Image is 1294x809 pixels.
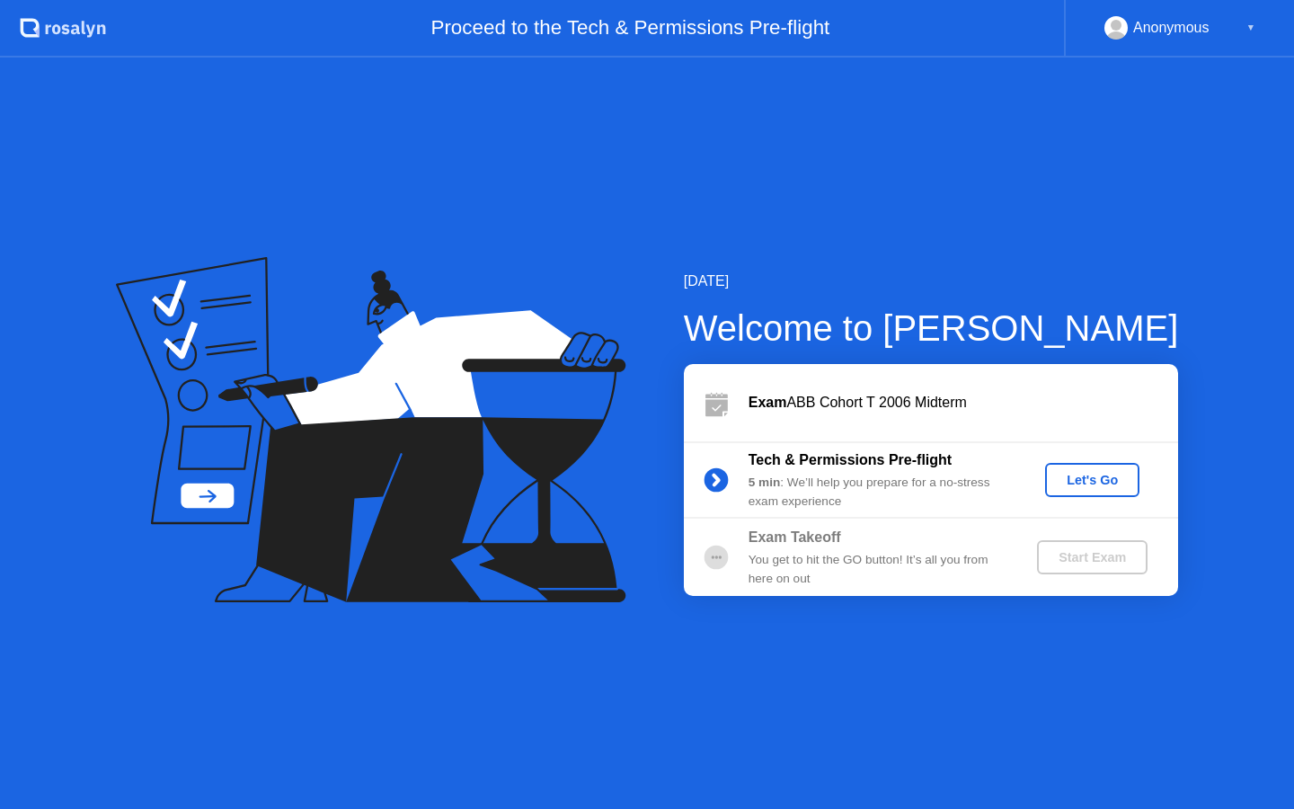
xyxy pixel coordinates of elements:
div: You get to hit the GO button! It’s all you from here on out [749,551,1007,588]
b: Exam Takeoff [749,529,841,545]
div: Let's Go [1052,473,1132,487]
b: Tech & Permissions Pre-flight [749,452,952,467]
div: Start Exam [1044,550,1140,565]
div: ABB Cohort T 2006 Midterm [749,392,1178,413]
button: Let's Go [1045,463,1139,497]
div: Welcome to [PERSON_NAME] [684,301,1179,355]
div: [DATE] [684,271,1179,292]
div: : We’ll help you prepare for a no-stress exam experience [749,474,1007,511]
b: Exam [749,395,787,410]
button: Start Exam [1037,540,1148,574]
b: 5 min [749,476,781,489]
div: ▼ [1246,16,1255,40]
div: Anonymous [1133,16,1210,40]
